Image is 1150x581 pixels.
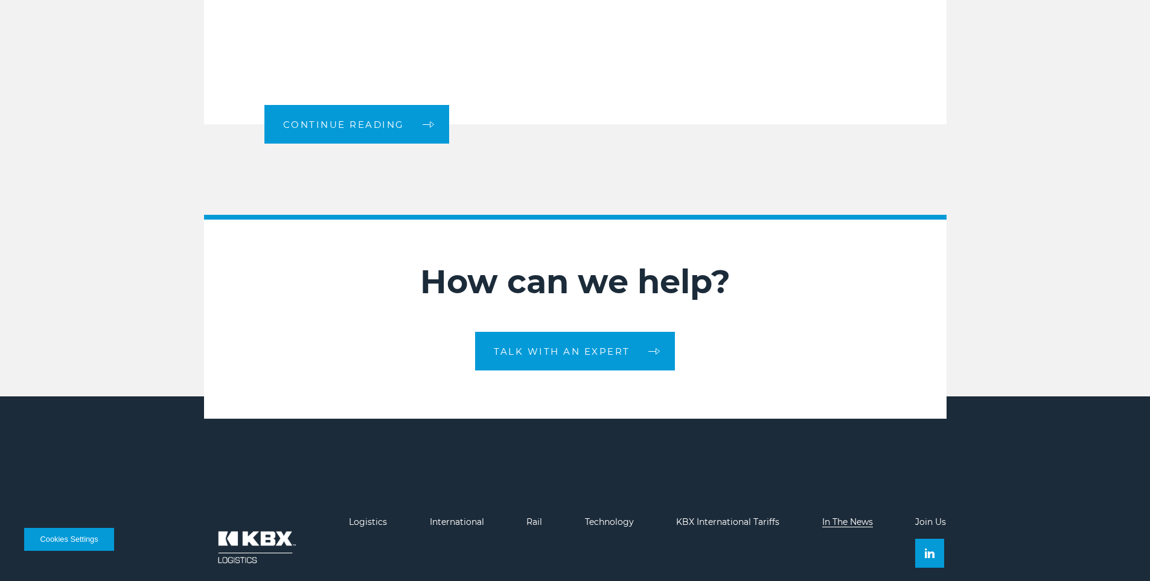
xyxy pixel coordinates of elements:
img: kbx logo [204,517,307,577]
a: In The News [822,516,873,527]
a: Join Us [915,516,946,527]
a: KBX International Tariffs [676,516,779,527]
span: Talk With An Expert [494,347,630,356]
a: Continue Reading arrow arrow [264,105,449,144]
button: Cookies Settings [24,528,114,551]
img: Linkedin [925,548,934,558]
h2: How can we help? [204,262,947,302]
a: Talk With An Expert arrow arrow [475,332,675,370]
a: Technology [585,516,634,527]
a: Rail [526,516,542,527]
a: International [430,516,484,527]
a: Logistics [349,516,387,527]
span: Continue Reading [283,120,404,129]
